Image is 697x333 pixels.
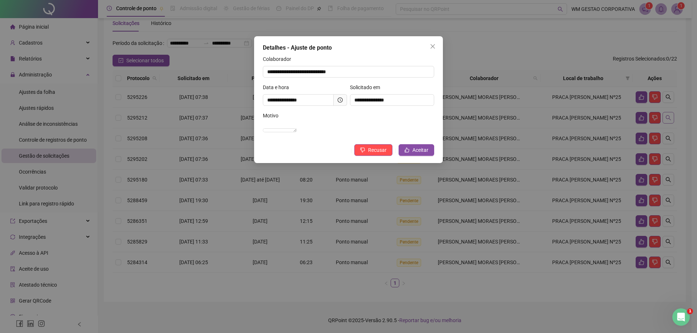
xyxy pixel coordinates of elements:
span: Aceitar [412,146,428,154]
span: 1 [687,308,693,314]
button: Recusar [354,144,392,156]
label: Motivo [263,112,283,120]
span: clock-circle [338,97,343,103]
span: close [430,43,436,49]
label: Data e hora [263,83,294,91]
div: Detalhes - Ajuste de ponto [263,43,434,52]
label: Solicitado em [350,83,385,91]
button: Close [427,41,439,52]
label: Colaborador [263,55,296,63]
span: like [404,147,409,153]
button: Aceitar [399,144,434,156]
span: Recusar [368,146,387,154]
span: dislike [360,147,365,153]
iframe: Intercom live chat [672,308,690,326]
